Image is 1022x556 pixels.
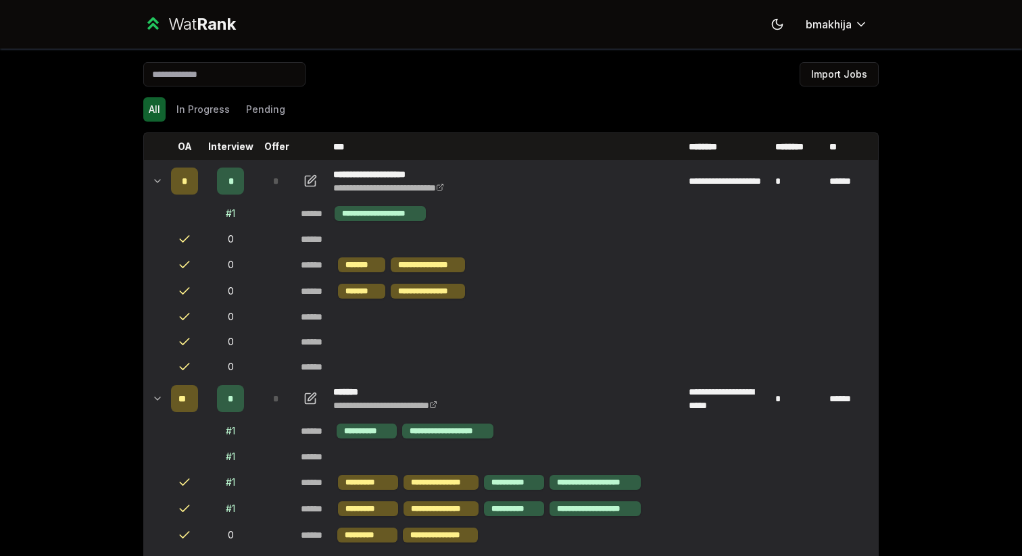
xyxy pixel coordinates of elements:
span: bmakhija [806,16,852,32]
div: # 1 [226,424,235,438]
div: # 1 [226,476,235,489]
td: 0 [203,252,258,278]
div: Wat [168,14,236,35]
a: WatRank [143,14,236,35]
button: bmakhija [795,12,879,36]
span: Rank [197,14,236,34]
button: In Progress [171,97,235,122]
td: 0 [203,522,258,548]
td: 0 [203,227,258,251]
p: OA [178,140,192,153]
td: 0 [203,355,258,379]
button: Import Jobs [800,62,879,86]
button: All [143,97,166,122]
div: # 1 [226,207,235,220]
td: 0 [203,278,258,304]
button: Pending [241,97,291,122]
td: 0 [203,305,258,329]
p: Offer [264,140,289,153]
td: 0 [203,330,258,354]
div: # 1 [226,450,235,463]
div: # 1 [226,502,235,515]
p: Interview [208,140,253,153]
